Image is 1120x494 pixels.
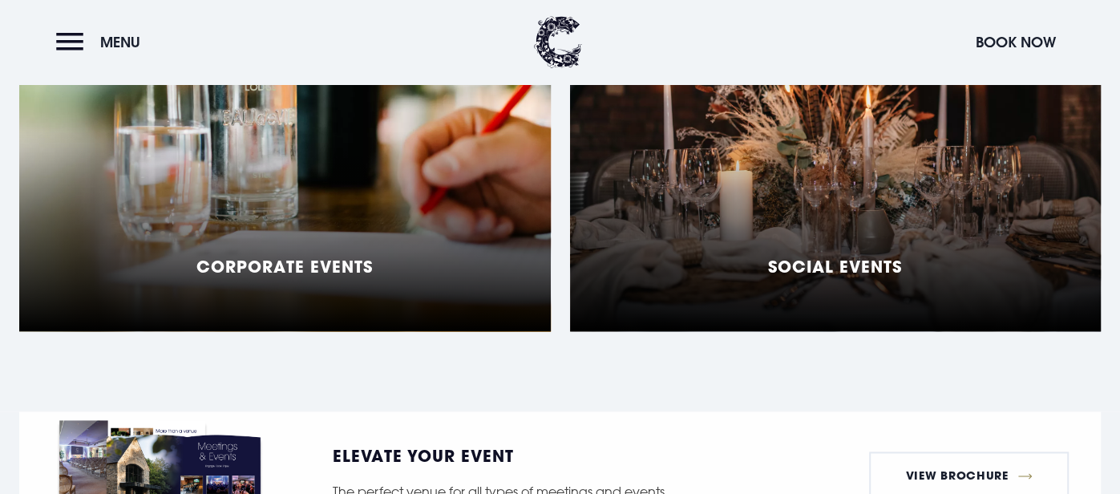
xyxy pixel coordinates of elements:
[56,25,148,59] button: Menu
[768,257,902,276] h5: Social Events
[534,16,582,68] img: Clandeboye Lodge
[100,33,140,51] span: Menu
[968,25,1064,59] button: Book Now
[333,447,710,464] h5: ELEVATE YOUR EVENT
[196,257,373,276] h5: Corporate Events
